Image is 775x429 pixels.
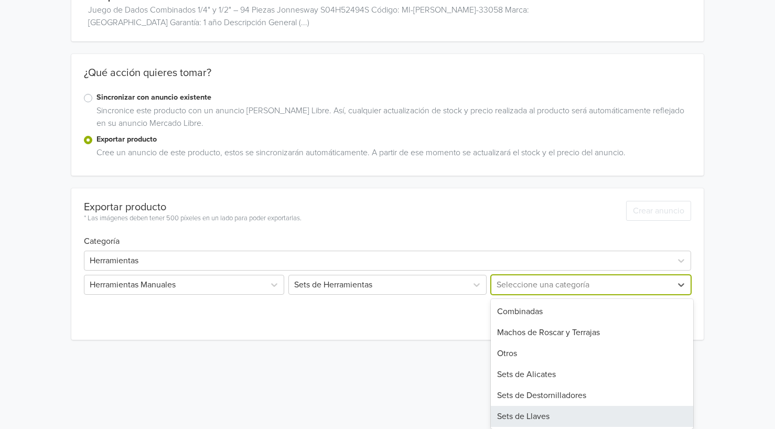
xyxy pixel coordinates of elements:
[88,4,558,29] span: Juego de Dados Combinados 1/4" y 1/2" – 94 Piezas Jonnesway S04H52494S Código: MI-[PERSON_NAME]-3...
[84,201,302,213] div: Exportar producto
[491,322,693,343] div: Machos de Roscar y Terrajas
[92,104,692,134] div: Sincronice este producto con un anuncio [PERSON_NAME] Libre. Así, cualquier actualización de stoc...
[96,134,692,145] label: Exportar producto
[626,201,691,221] button: Crear anuncio
[491,364,693,385] div: Sets de Alicates
[84,213,302,224] div: * Las imágenes deben tener 500 píxeles en un lado para poder exportarlas.
[96,92,692,103] label: Sincronizar con anuncio existente
[491,385,693,406] div: Sets de Destornilladores
[491,343,693,364] div: Otros
[71,67,704,92] div: ¿Qué acción quieres tomar?
[491,301,693,322] div: Combinadas
[84,224,692,246] h6: Categoría
[491,406,693,427] div: Sets de Llaves
[92,146,692,163] div: Cree un anuncio de este producto, estos se sincronizarán automáticamente. A partir de ese momento...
